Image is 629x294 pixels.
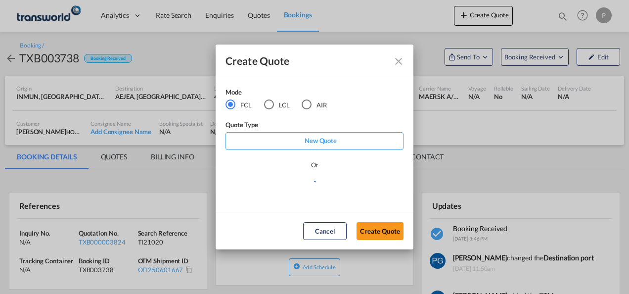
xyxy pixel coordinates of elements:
[216,45,413,250] md-dialog: Create QuoteModeFCL LCLAIR ...
[10,10,172,20] body: Editor, editor2
[225,54,386,67] div: Create Quote
[311,160,318,170] div: Or
[264,99,290,110] md-radio-button: LCL
[357,222,404,240] button: Create Quote
[393,55,404,67] md-icon: Close dialog
[225,120,404,132] div: Quote Type
[225,99,252,110] md-radio-button: FCL
[389,51,406,69] button: Close dialog
[303,222,347,240] button: Cancel
[229,136,400,146] p: New Quote
[225,87,339,99] div: Mode
[225,132,404,150] div: New Quote
[302,99,327,110] md-radio-button: AIR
